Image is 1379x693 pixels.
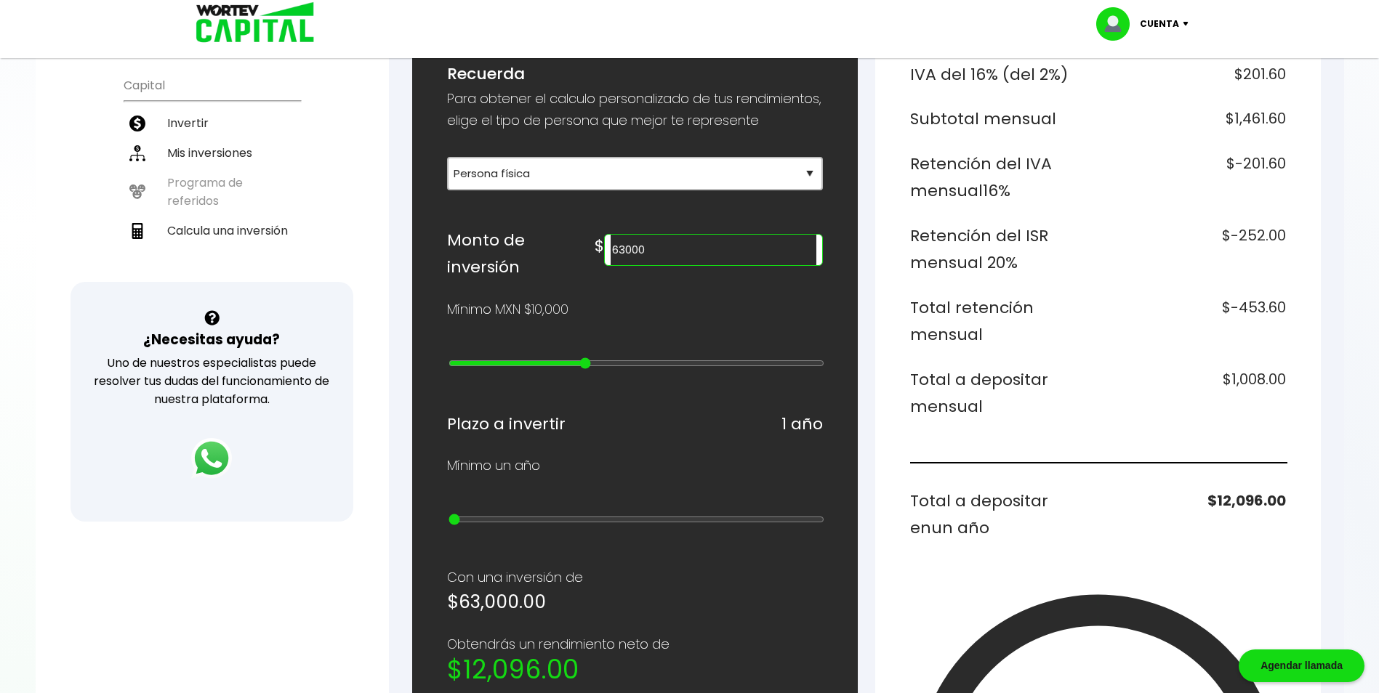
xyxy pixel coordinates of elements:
[1103,294,1286,349] h6: $-453.60
[910,294,1093,349] h6: Total retención mensual
[1103,61,1286,89] h6: $201.60
[129,145,145,161] img: inversiones-icon.6695dc30.svg
[447,88,823,131] p: Para obtener el calculo personalizado de tus rendimientos, elige el tipo de persona que mejor te ...
[1140,13,1179,35] p: Cuenta
[781,410,823,438] h6: 1 año
[124,138,300,168] a: Mis inversiones
[1103,487,1286,542] h6: $12,096.00
[910,487,1093,542] h6: Total a depositar en un año
[1103,366,1286,421] h6: $1,008.00
[447,655,823,684] h2: $12,096.00
[447,633,823,655] p: Obtendrás un rendimiento neto de
[143,329,280,350] h3: ¿Necesitas ayuda?
[447,588,823,616] h5: $63,000.00
[124,108,300,138] a: Invertir
[910,105,1093,133] h6: Subtotal mensual
[1179,22,1199,26] img: icon-down
[1103,222,1286,277] h6: $-252.00
[910,222,1093,277] h6: Retención del ISR mensual 20%
[1096,7,1140,41] img: profile-image
[910,366,1093,421] h6: Total a depositar mensual
[124,216,300,246] a: Calcula una inversión
[447,455,540,477] p: Mínimo un año
[447,410,566,438] h6: Plazo a invertir
[447,299,568,320] p: Mínimo MXN $10,000
[129,223,145,239] img: calculadora-icon.17d418c4.svg
[191,438,232,479] img: logos_whatsapp-icon.242b2217.svg
[1103,150,1286,205] h6: $-201.60
[1239,649,1364,682] div: Agendar llamada
[89,354,334,408] p: Uno de nuestros especialistas puede resolver tus dudas del funcionamiento de nuestra plataforma.
[910,150,1093,205] h6: Retención del IVA mensual 16%
[124,69,300,282] ul: Capital
[1103,105,1286,133] h6: $1,461.60
[447,60,823,88] h6: Recuerda
[447,227,595,281] h6: Monto de inversión
[447,567,823,588] p: Con una inversión de
[129,115,145,131] img: invertir-icon.b3b967d7.svg
[595,232,604,260] h6: $
[910,61,1093,89] h6: IVA del 16% (del 2%)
